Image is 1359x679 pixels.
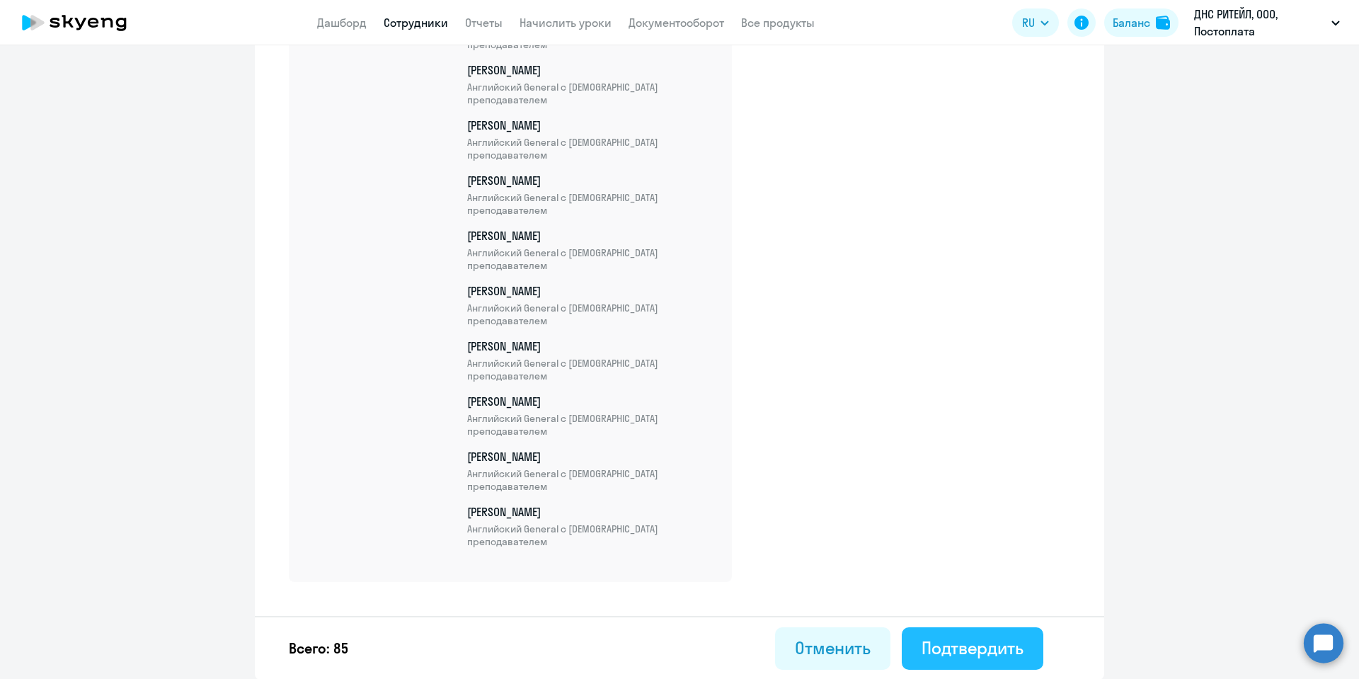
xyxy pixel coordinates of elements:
[467,191,715,217] span: Английский General с [DEMOGRAPHIC_DATA] преподавателем
[741,16,815,30] a: Все продукты
[467,136,715,161] span: Английский General с [DEMOGRAPHIC_DATA] преподавателем
[467,523,715,548] span: Английский General с [DEMOGRAPHIC_DATA] преподавателем
[289,639,348,658] p: Всего: 85
[1022,14,1035,31] span: RU
[384,16,448,30] a: Сотрудники
[467,504,715,548] p: [PERSON_NAME]
[467,394,715,438] p: [PERSON_NAME]
[629,16,724,30] a: Документооборот
[467,62,715,106] p: [PERSON_NAME]
[922,637,1023,659] div: Подтвердить
[467,357,715,382] span: Английский General с [DEMOGRAPHIC_DATA] преподавателем
[467,246,715,272] span: Английский General с [DEMOGRAPHIC_DATA] преподавателем
[795,637,871,659] div: Отменить
[467,467,715,493] span: Английский General с [DEMOGRAPHIC_DATA] преподавателем
[902,627,1043,670] button: Подтвердить
[520,16,612,30] a: Начислить уроки
[467,283,715,327] p: [PERSON_NAME]
[775,627,890,670] button: Отменить
[467,338,715,382] p: [PERSON_NAME]
[1113,14,1150,31] div: Баланс
[465,16,503,30] a: Отчеты
[467,412,715,438] span: Английский General с [DEMOGRAPHIC_DATA] преподавателем
[467,302,715,327] span: Английский General с [DEMOGRAPHIC_DATA] преподавателем
[1156,16,1170,30] img: balance
[467,173,715,217] p: [PERSON_NAME]
[467,81,715,106] span: Английский General с [DEMOGRAPHIC_DATA] преподавателем
[317,16,367,30] a: Дашборд
[467,228,715,272] p: [PERSON_NAME]
[1012,8,1059,37] button: RU
[1187,6,1347,40] button: ДНС РИТЕЙЛ, ООО, Постоплата
[467,449,715,493] p: [PERSON_NAME]
[467,118,715,161] p: [PERSON_NAME]
[1194,6,1326,40] p: ДНС РИТЕЙЛ, ООО, Постоплата
[1104,8,1179,37] button: Балансbalance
